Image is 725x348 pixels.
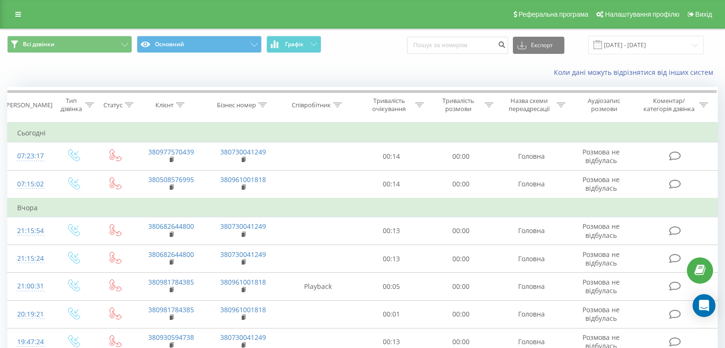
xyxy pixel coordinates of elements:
[582,175,620,193] span: Розмова не відбулась
[582,250,620,267] span: Розмова не відбулась
[495,300,567,328] td: Головна
[148,333,194,342] a: 380930594738
[285,41,304,48] span: Графік
[495,143,567,170] td: Головна
[426,300,495,328] td: 00:00
[220,277,266,287] a: 380961001818
[366,97,413,113] div: Тривалість очікування
[17,249,42,268] div: 21:15:24
[504,97,554,113] div: Назва схеми переадресації
[582,222,620,239] span: Розмова не відбулась
[519,10,589,18] span: Реферальна програма
[220,147,266,156] a: 380730041249
[426,217,495,245] td: 00:00
[495,273,567,300] td: Головна
[554,68,718,77] a: Коли дані можуть відрізнятися вiд інших систем
[4,101,52,109] div: [PERSON_NAME]
[357,217,426,245] td: 00:13
[357,245,426,273] td: 00:13
[513,37,564,54] button: Експорт
[220,222,266,231] a: 380730041249
[582,147,620,165] span: Розмова не відбулась
[148,250,194,259] a: 380682644800
[426,273,495,300] td: 00:00
[357,143,426,170] td: 00:14
[155,101,174,109] div: Клієнт
[7,36,132,53] button: Всі дзвінки
[17,222,42,240] div: 21:15:54
[8,123,718,143] td: Сьогодні
[357,273,426,300] td: 00:05
[220,250,266,259] a: 380730041249
[148,305,194,314] a: 380981784385
[17,147,42,165] div: 07:23:17
[220,175,266,184] a: 380961001818
[220,305,266,314] a: 380961001818
[695,10,712,18] span: Вихід
[60,97,82,113] div: Тип дзвінка
[17,277,42,296] div: 21:00:31
[435,97,482,113] div: Тривалість розмови
[23,41,54,48] span: Всі дзвінки
[693,294,715,317] div: Open Intercom Messenger
[17,175,42,194] div: 07:15:02
[407,37,508,54] input: Пошук за номером
[641,97,697,113] div: Коментар/категорія дзвінка
[426,170,495,198] td: 00:00
[576,97,632,113] div: Аудіозапис розмови
[605,10,679,18] span: Налаштування профілю
[220,333,266,342] a: 380730041249
[279,273,357,300] td: Playback
[137,36,262,53] button: Основний
[582,305,620,323] span: Розмова не відбулась
[582,277,620,295] span: Розмова не відбулась
[17,305,42,324] div: 20:19:21
[357,170,426,198] td: 00:14
[426,143,495,170] td: 00:00
[217,101,256,109] div: Бізнес номер
[495,245,567,273] td: Головна
[148,175,194,184] a: 380508576995
[148,222,194,231] a: 380682644800
[495,170,567,198] td: Головна
[148,277,194,287] a: 380981784385
[357,300,426,328] td: 00:01
[292,101,331,109] div: Співробітник
[266,36,321,53] button: Графік
[148,147,194,156] a: 380977570439
[8,198,718,217] td: Вчора
[495,217,567,245] td: Головна
[426,245,495,273] td: 00:00
[103,101,123,109] div: Статус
